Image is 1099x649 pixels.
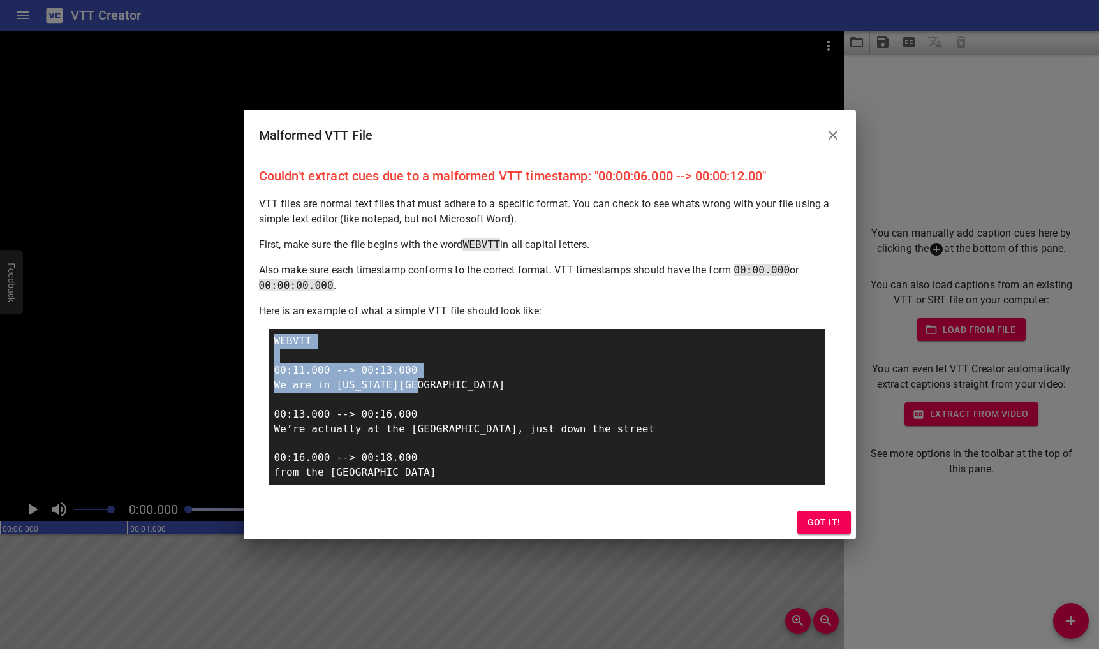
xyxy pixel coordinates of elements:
[259,303,841,319] p: Here is an example of what a simple VTT file should look like:
[259,279,334,291] span: 00:00:00.000
[818,120,848,150] button: Close
[269,329,825,485] div: WEBVTT 00:11.000 --> 00:13.000 We are in [US_STATE][GEOGRAPHIC_DATA] 00:13.000 --> 00:16.000 We’r...
[259,166,841,186] p: Couldn't extract cues due to a malformed VTT timestamp: "00:00:06.000 --> 00:00:12.00"
[808,514,841,530] span: Got it!
[462,238,500,251] span: WEBVTT
[259,237,841,252] p: First, make sure the file begins with the word in all capital letters.
[259,263,841,293] p: Also make sure each timestamp conforms to the correct format. VTT timestamps should have the form...
[259,196,841,227] p: VTT files are normal text files that must adhere to a specific format. You can check to see whats...
[797,511,851,534] button: Got it!
[259,125,373,145] h6: Malformed VTT File
[734,264,790,276] span: 00:00.000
